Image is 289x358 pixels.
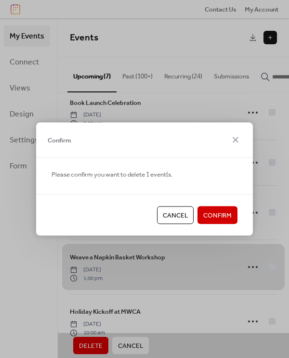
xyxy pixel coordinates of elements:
[197,206,237,224] button: Confirm
[48,135,71,145] span: Confirm
[52,170,172,179] span: Please confirm you want to delete 1 event(s.
[157,206,194,224] button: Cancel
[203,211,232,220] span: Confirm
[163,211,188,220] span: Cancel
